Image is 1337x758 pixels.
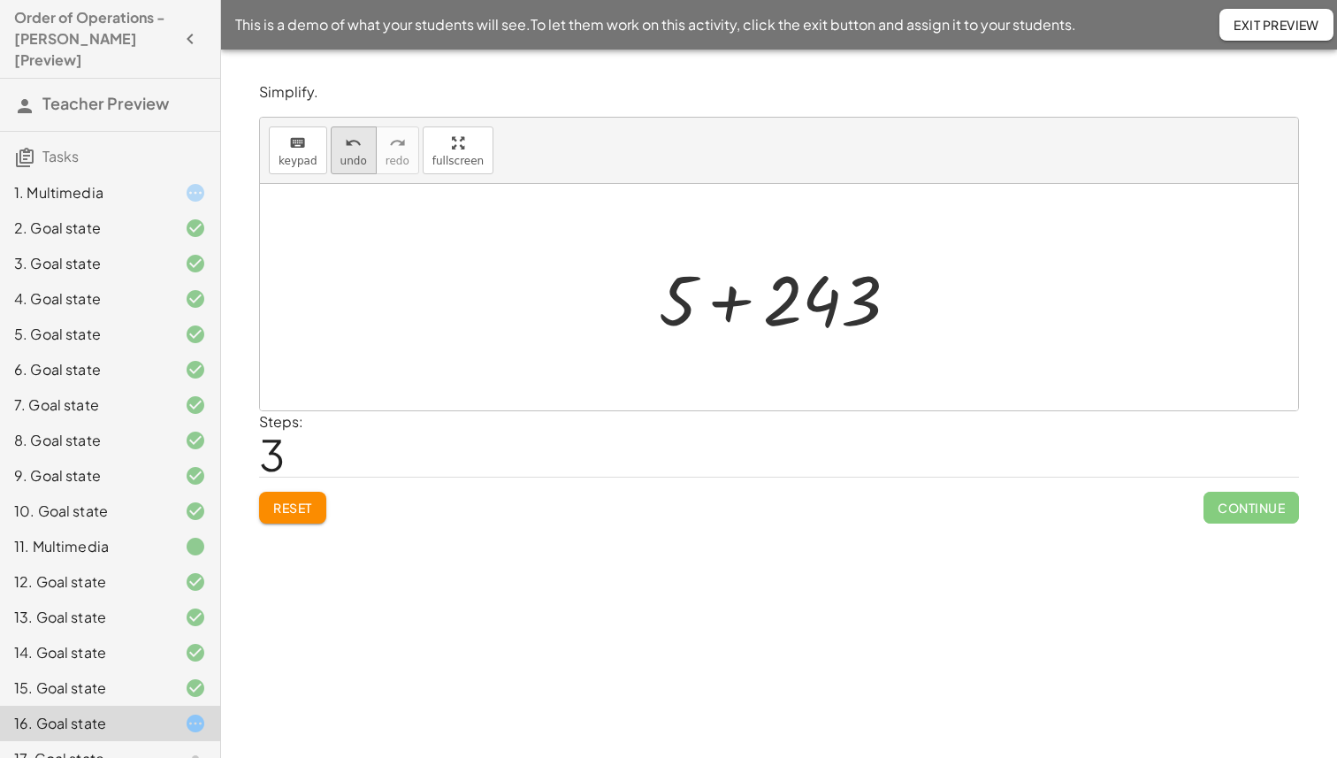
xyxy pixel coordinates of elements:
[14,359,157,380] div: 6. Goal state
[185,394,206,416] i: Task finished and correct.
[289,133,306,154] i: keyboard
[340,155,367,167] span: undo
[235,14,1076,35] span: This is a demo of what your students will see. To let them work on this activity, click the exit ...
[185,501,206,522] i: Task finished and correct.
[185,607,206,628] i: Task finished and correct.
[14,430,157,451] div: 8. Goal state
[389,133,406,154] i: redo
[14,536,157,557] div: 11. Multimedia
[14,253,157,274] div: 3. Goal state
[259,427,285,481] span: 3
[14,394,157,416] div: 7. Goal state
[14,465,157,486] div: 9. Goal state
[14,713,157,734] div: 16. Goal state
[185,678,206,699] i: Task finished and correct.
[259,82,1299,103] p: Simplify.
[14,324,157,345] div: 5. Goal state
[423,126,493,174] button: fullscreen
[42,93,169,113] span: Teacher Preview
[185,536,206,557] i: Task finished.
[185,571,206,593] i: Task finished and correct.
[185,218,206,239] i: Task finished and correct.
[259,412,303,431] label: Steps:
[14,218,157,239] div: 2. Goal state
[279,155,317,167] span: keypad
[14,288,157,310] div: 4. Goal state
[185,288,206,310] i: Task finished and correct.
[185,359,206,380] i: Task finished and correct.
[14,642,157,663] div: 14. Goal state
[14,571,157,593] div: 12. Goal state
[14,607,157,628] div: 13. Goal state
[14,678,157,699] div: 15. Goal state
[1234,17,1319,33] span: Exit Preview
[273,500,312,516] span: Reset
[185,642,206,663] i: Task finished and correct.
[185,713,206,734] i: Task started.
[386,155,409,167] span: redo
[185,430,206,451] i: Task finished and correct.
[185,182,206,203] i: Task started.
[185,465,206,486] i: Task finished and correct.
[331,126,377,174] button: undoundo
[14,182,157,203] div: 1. Multimedia
[1219,9,1333,41] button: Exit Preview
[185,324,206,345] i: Task finished and correct.
[259,492,326,524] button: Reset
[345,133,362,154] i: undo
[432,155,484,167] span: fullscreen
[269,126,327,174] button: keyboardkeypad
[42,147,79,165] span: Tasks
[376,126,419,174] button: redoredo
[14,501,157,522] div: 10. Goal state
[185,253,206,274] i: Task finished and correct.
[14,7,174,71] h4: Order of Operations - [PERSON_NAME] [Preview]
